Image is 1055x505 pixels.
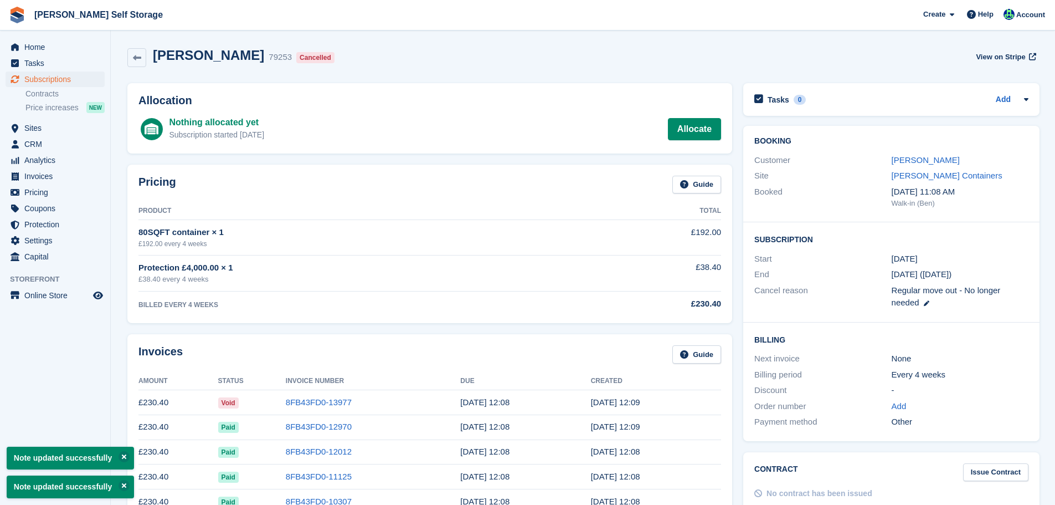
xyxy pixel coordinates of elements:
time: 2025-08-15 11:08:28 UTC [460,397,510,407]
span: Settings [24,233,91,248]
h2: Subscription [754,233,1028,244]
th: Amount [138,373,218,390]
span: Paid [218,422,239,433]
p: Note updated successfully [7,447,134,470]
span: Account [1016,9,1045,21]
a: 8FB43FD0-13977 [286,397,352,407]
td: £230.40 [138,440,218,465]
div: Site [754,170,891,182]
span: CRM [24,136,91,152]
p: Note updated successfully [7,476,134,498]
a: 8FB43FD0-11125 [286,472,352,481]
a: Contracts [25,89,105,99]
a: menu [6,72,105,87]
div: Order number [754,400,891,413]
a: Guide [672,345,721,364]
a: 8FB43FD0-12012 [286,447,352,456]
div: Every 4 weeks [892,369,1028,381]
span: [DATE] ([DATE]) [892,269,952,279]
div: Start [754,253,891,266]
th: Total [580,202,721,220]
a: Price increases NEW [25,101,105,114]
div: 79253 [269,51,292,64]
th: Status [218,373,286,390]
span: Protection [24,217,91,232]
div: Discount [754,384,891,397]
span: Pricing [24,185,91,200]
a: menu [6,169,105,184]
img: Jenna Pearcy [1003,9,1015,20]
span: Coupons [24,201,91,216]
div: 80SQFT container × 1 [138,226,580,239]
div: Cancelled [296,52,334,63]
a: Preview store [91,289,105,302]
div: End [754,268,891,281]
img: stora-icon-8386f47178a22dfd0bd8f6a31ec36ba5ce8667c1dd55bd0f319d3a0aa187defe.svg [9,7,25,23]
h2: Billing [754,334,1028,345]
div: Walk-in (Ben) [892,198,1028,209]
h2: Allocation [138,94,721,107]
span: Regular move out - No longer needed [892,285,1001,308]
div: Billing period [754,369,891,381]
span: Paid [218,447,239,458]
span: View on Stripe [976,52,1025,63]
time: 2025-05-22 11:08:33 UTC [591,472,640,481]
a: menu [6,136,105,152]
div: [DATE] 11:08 AM [892,186,1028,198]
div: Next invoice [754,353,891,365]
span: Online Store [24,288,91,303]
span: Price increases [25,103,79,113]
h2: Invoices [138,345,183,364]
time: 2025-06-20 11:08:28 UTC [460,447,510,456]
a: [PERSON_NAME] Containers [892,171,1002,180]
a: menu [6,39,105,55]
a: menu [6,201,105,216]
span: Create [923,9,945,20]
a: View on Stripe [971,48,1038,66]
a: Add [996,94,1011,106]
td: £38.40 [580,255,721,291]
span: Analytics [24,152,91,168]
a: Issue Contract [963,463,1028,482]
a: menu [6,249,105,264]
time: 2025-06-19 11:08:51 UTC [591,447,640,456]
th: Due [460,373,590,390]
div: Customer [754,154,891,167]
div: £38.40 every 4 weeks [138,274,580,285]
div: Subscription started [DATE] [169,129,264,141]
time: 2025-07-17 11:09:27 UTC [591,422,640,431]
a: menu [6,185,105,200]
th: Created [591,373,721,390]
h2: [PERSON_NAME] [153,48,264,63]
div: Booked [754,186,891,209]
h2: Booking [754,137,1028,146]
div: Payment method [754,416,891,429]
th: Product [138,202,580,220]
a: [PERSON_NAME] [892,155,960,165]
div: 0 [794,95,806,105]
a: menu [6,55,105,71]
a: menu [6,217,105,232]
td: £230.40 [138,390,218,415]
span: Sites [24,120,91,136]
th: Invoice Number [286,373,461,390]
div: £192.00 every 4 weeks [138,239,580,249]
span: Storefront [10,274,110,285]
div: BILLED EVERY 4 WEEKS [138,300,580,310]
div: Nothing allocated yet [169,116,264,129]
span: Subscriptions [24,72,91,87]
td: £230.40 [138,465,218,489]
h2: Pricing [138,176,176,194]
span: Void [218,397,239,409]
a: menu [6,288,105,303]
a: Add [892,400,907,413]
a: Guide [672,176,721,194]
span: Tasks [24,55,91,71]
span: Invoices [24,169,91,184]
a: menu [6,152,105,168]
h2: Contract [754,463,798,482]
a: menu [6,233,105,248]
time: 2025-07-18 11:08:28 UTC [460,422,510,431]
div: No contract has been issued [766,488,872,499]
div: None [892,353,1028,365]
